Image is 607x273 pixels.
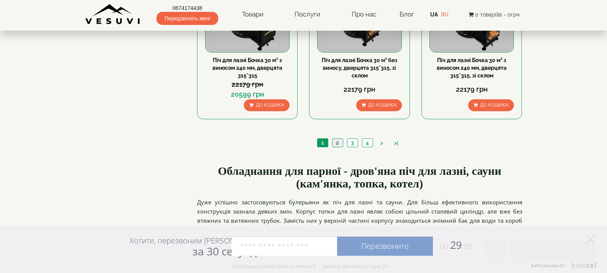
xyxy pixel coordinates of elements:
a: Піч для лазні Бочка 30 м³ з виносом 240 мм, дверцята 315*315 [212,57,282,79]
a: Послуги [287,6,328,23]
button: 0 товар(ів) - 0грн [466,10,522,19]
span: До кошика [368,102,396,108]
div: 22179 грн [317,84,401,94]
a: Про нас [344,6,384,23]
p: Дуже успішно застосовуються булерьяни як піч для лазні та сауни. Для більш ефективного використан... [197,197,522,253]
h2: Обладнання для парної - дров'яна піч для лазні, сауни (кам'янка, топка, котел) [197,164,522,190]
a: >| [390,139,402,147]
span: 00: [440,241,450,251]
button: До кошика [244,99,290,111]
a: Виртуальная АТС [526,263,597,273]
span: 29 [433,238,472,252]
span: Виртуальная АТС [531,263,566,268]
a: 2 [332,139,343,147]
button: До кошика [356,99,402,111]
span: за 30 секунд? [192,244,261,258]
a: > [377,139,387,147]
a: UA [430,12,438,18]
a: Піч для лазні Бочка 30 м³ без виносу, дверцята 315*315, зі склом [322,57,397,79]
a: Товари [234,6,271,23]
span: 0 товар(ів) - 0грн [475,12,520,18]
span: :99 [462,241,472,251]
span: 1 [321,140,324,146]
div: Свободных операторов на линии: 5 Заказов звонков сегодня: 5+ [232,263,388,269]
button: До кошика [468,99,514,111]
span: До кошика [480,102,508,108]
a: 0674174438 [156,4,218,12]
a: RU [441,12,449,18]
a: 4 [362,139,373,147]
a: Блог [400,10,414,18]
div: 22179 грн [429,84,514,94]
span: До кошика [256,102,284,108]
a: Перезвоните [337,237,433,256]
span: Передзвоніть мені [156,12,218,25]
img: Завод VESUVI [85,4,141,25]
a: 3 [347,139,358,147]
a: Піч для лазні Бочка 30 м³ з виносом 240 мм, дверцята 315*315, зі склом [437,57,507,79]
div: 20599 грн [205,89,290,99]
div: 22179 грн [205,79,290,89]
div: Хотите, перезвоним [PERSON_NAME] [130,236,261,257]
